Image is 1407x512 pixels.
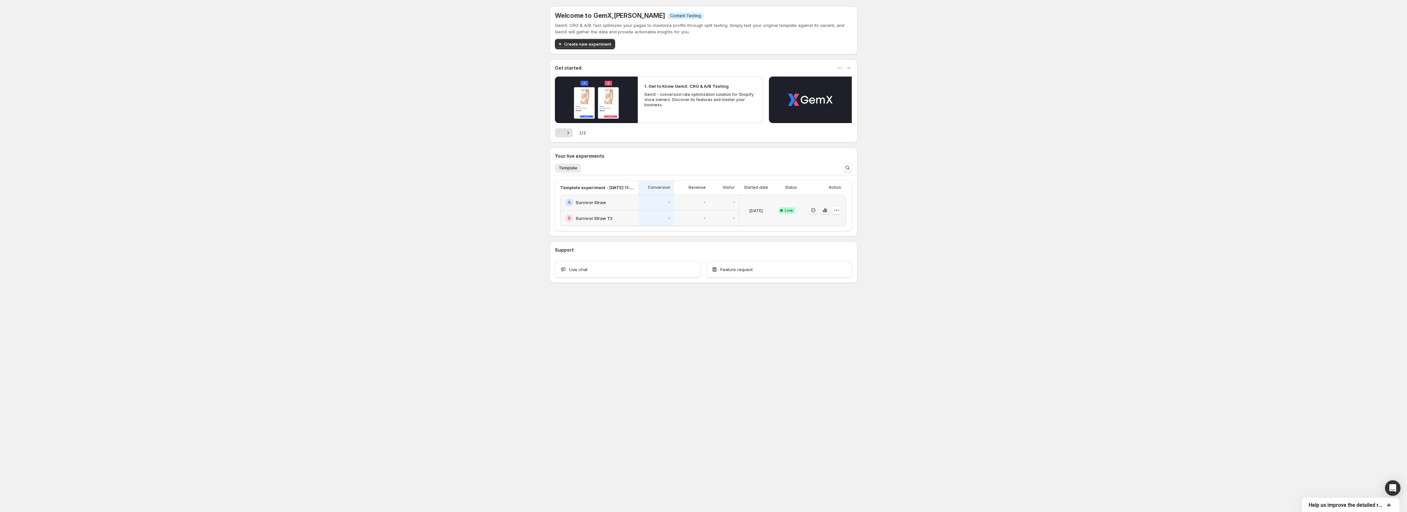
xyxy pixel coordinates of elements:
[668,200,670,205] p: -
[568,200,571,205] h2: A
[555,12,665,19] h5: Welcome to GemX
[612,12,665,19] span: , [PERSON_NAME]
[555,76,638,123] button: Play video
[576,215,613,222] h2: Survivor Straw T2
[704,200,706,205] p: -
[1309,501,1393,509] button: Show survey - Help us improve the detailed report for A/B campaigns
[555,22,852,35] p: GemX: CRO & A/B Test optimizes your pages to maximize profits through split testing. Simply test ...
[648,185,670,190] p: Conversion
[769,76,852,123] button: Play video
[1385,480,1401,496] div: Open Intercom Messenger
[568,216,570,221] h2: B
[749,207,763,214] p: [DATE]
[579,130,586,136] span: 1 / 2
[555,39,615,49] button: Create new experiment
[744,185,768,190] p: Started date
[733,200,735,205] p: -
[560,184,635,191] p: Template experiment - [DATE] 11:50:13
[720,266,753,273] span: Feature request
[733,216,735,221] p: -
[843,163,852,172] button: Search and filter results
[555,153,604,159] h3: Your live experiments
[1309,502,1385,508] span: Help us improve the detailed report for A/B campaigns
[668,216,670,221] p: -
[723,185,735,190] p: Visitor
[555,247,574,253] h3: Support
[569,266,588,273] span: Live chat
[564,128,573,137] button: Next
[704,216,706,221] p: -
[689,185,706,190] p: Revenue
[555,65,581,71] h3: Get started
[670,13,701,18] span: Content Testing
[644,83,729,89] h2: 1. Get to Know GemX: CRO & A/B Testing
[555,128,573,137] nav: Pagination
[829,185,841,190] p: Action
[644,92,756,108] p: GemX - conversion rate optimization solution for Shopify store owners. Discover its features and ...
[559,165,577,171] span: Template
[785,185,797,190] p: Status
[785,208,793,213] span: Live
[576,199,606,206] h2: Survivor Straw
[564,41,611,47] span: Create new experiment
